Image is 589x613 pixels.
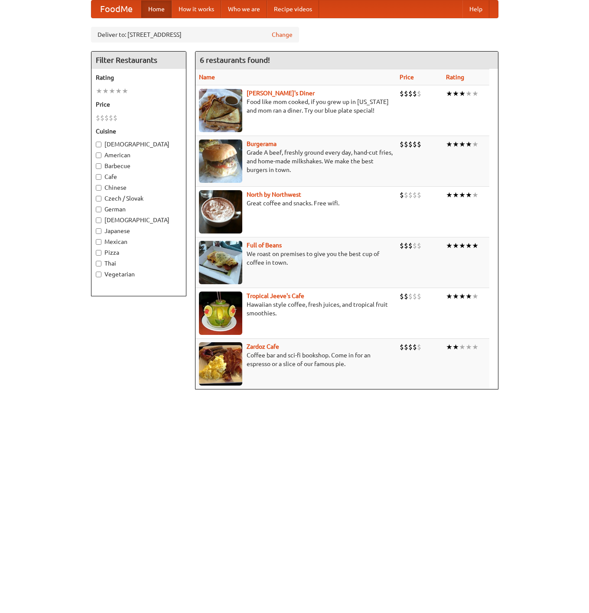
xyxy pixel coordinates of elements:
[472,241,478,250] li: ★
[452,190,459,200] li: ★
[413,342,417,352] li: $
[122,86,128,96] li: ★
[417,342,421,352] li: $
[96,217,101,223] input: [DEMOGRAPHIC_DATA]
[417,89,421,98] li: $
[462,0,489,18] a: Help
[247,191,301,198] a: North by Northwest
[96,185,101,191] input: Chinese
[404,139,408,149] li: $
[472,89,478,98] li: ★
[247,343,279,350] a: Zardoz Cafe
[221,0,267,18] a: Who we are
[408,241,413,250] li: $
[199,74,215,81] a: Name
[446,292,452,301] li: ★
[408,292,413,301] li: $
[446,190,452,200] li: ★
[413,241,417,250] li: $
[199,351,393,368] p: Coffee bar and sci-fi bookshop. Come in for an espresso or a slice of our famous pie.
[96,272,101,277] input: Vegetarian
[413,292,417,301] li: $
[199,199,393,208] p: Great coffee and snacks. Free wifi.
[459,342,465,352] li: ★
[472,292,478,301] li: ★
[199,89,242,132] img: sallys.jpg
[199,97,393,115] p: Food like mom cooked, if you grew up in [US_STATE] and mom ran a diner. Try our blue plate special!
[400,74,414,81] a: Price
[115,86,122,96] li: ★
[96,151,182,159] label: American
[199,342,242,386] img: zardoz.jpg
[96,73,182,82] h5: Rating
[96,228,101,234] input: Japanese
[96,270,182,279] label: Vegetarian
[452,89,459,98] li: ★
[413,89,417,98] li: $
[109,86,115,96] li: ★
[465,89,472,98] li: ★
[408,139,413,149] li: $
[400,190,404,200] li: $
[199,300,393,318] p: Hawaiian style coffee, fresh juices, and tropical fruit smoothies.
[96,227,182,235] label: Japanese
[96,152,101,158] input: American
[96,183,182,192] label: Chinese
[96,163,101,169] input: Barbecue
[465,241,472,250] li: ★
[96,205,182,214] label: German
[465,342,472,352] li: ★
[267,0,319,18] a: Recipe videos
[199,292,242,335] img: jeeves.jpg
[408,342,413,352] li: $
[408,190,413,200] li: $
[96,216,182,224] label: [DEMOGRAPHIC_DATA]
[141,0,172,18] a: Home
[172,0,221,18] a: How it works
[452,342,459,352] li: ★
[96,140,182,149] label: [DEMOGRAPHIC_DATA]
[452,241,459,250] li: ★
[452,292,459,301] li: ★
[247,292,304,299] a: Tropical Jeeve's Cafe
[96,239,101,245] input: Mexican
[96,261,101,266] input: Thai
[446,241,452,250] li: ★
[400,342,404,352] li: $
[417,190,421,200] li: $
[199,139,242,183] img: burgerama.jpg
[96,162,182,170] label: Barbecue
[247,242,282,249] a: Full of Beans
[247,90,315,97] a: [PERSON_NAME]'s Diner
[96,196,101,201] input: Czech / Slovak
[96,86,102,96] li: ★
[199,241,242,284] img: beans.jpg
[459,292,465,301] li: ★
[417,292,421,301] li: $
[400,241,404,250] li: $
[465,139,472,149] li: ★
[247,140,277,147] a: Burgerama
[446,74,464,81] a: Rating
[91,27,299,42] div: Deliver to: [STREET_ADDRESS]
[404,241,408,250] li: $
[96,113,100,123] li: $
[408,89,413,98] li: $
[404,89,408,98] li: $
[96,194,182,203] label: Czech / Slovak
[465,292,472,301] li: ★
[404,190,408,200] li: $
[417,241,421,250] li: $
[104,113,109,123] li: $
[109,113,113,123] li: $
[96,100,182,109] h5: Price
[459,190,465,200] li: ★
[96,174,101,180] input: Cafe
[96,142,101,147] input: [DEMOGRAPHIC_DATA]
